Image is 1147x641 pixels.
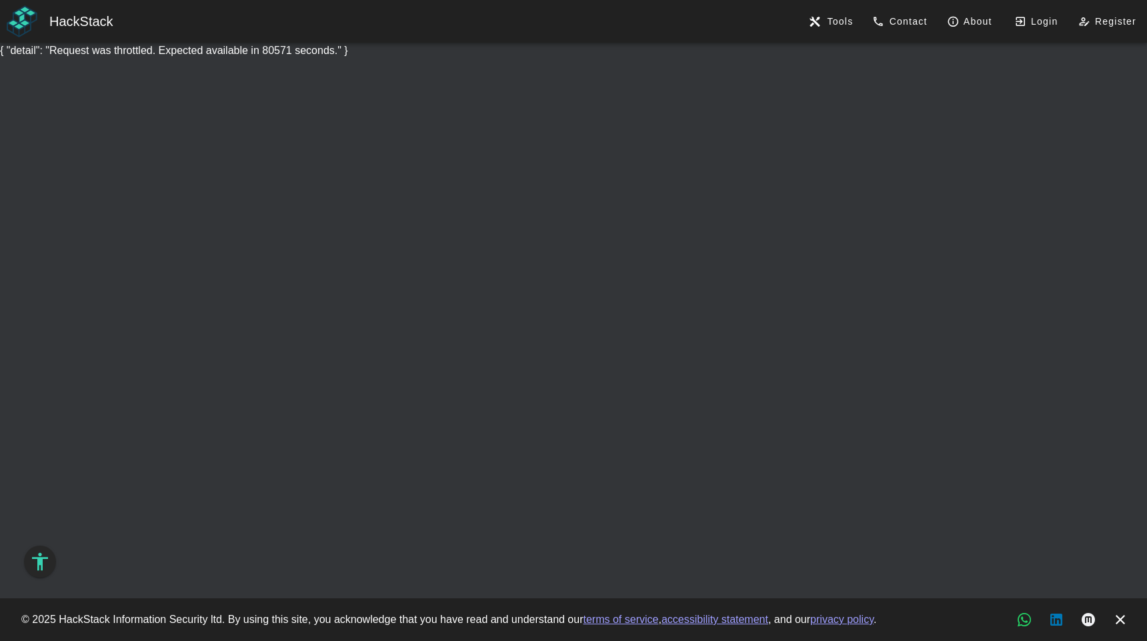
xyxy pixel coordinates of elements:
a: WhatsApp chat, new tab [1008,604,1040,636]
a: LinkedIn button, new tab [1040,604,1072,636]
span: About [951,15,992,27]
span: Tools [826,16,853,27]
span: Contact [876,15,927,27]
span: Register [1082,15,1136,27]
a: privacy policy [810,614,874,625]
div: Stack [49,12,424,31]
button: Accessibility Options [24,546,56,578]
img: HackStack [5,5,39,38]
a: accessibility statement [662,614,768,625]
div: © 2025 HackStack Information Security ltd. By using this site, you acknowledge that you have read... [21,612,948,628]
a: terms of service [584,614,659,625]
span: Hack [49,14,80,29]
span: Login [1018,15,1058,27]
a: Medium articles, new tab [1072,604,1104,636]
